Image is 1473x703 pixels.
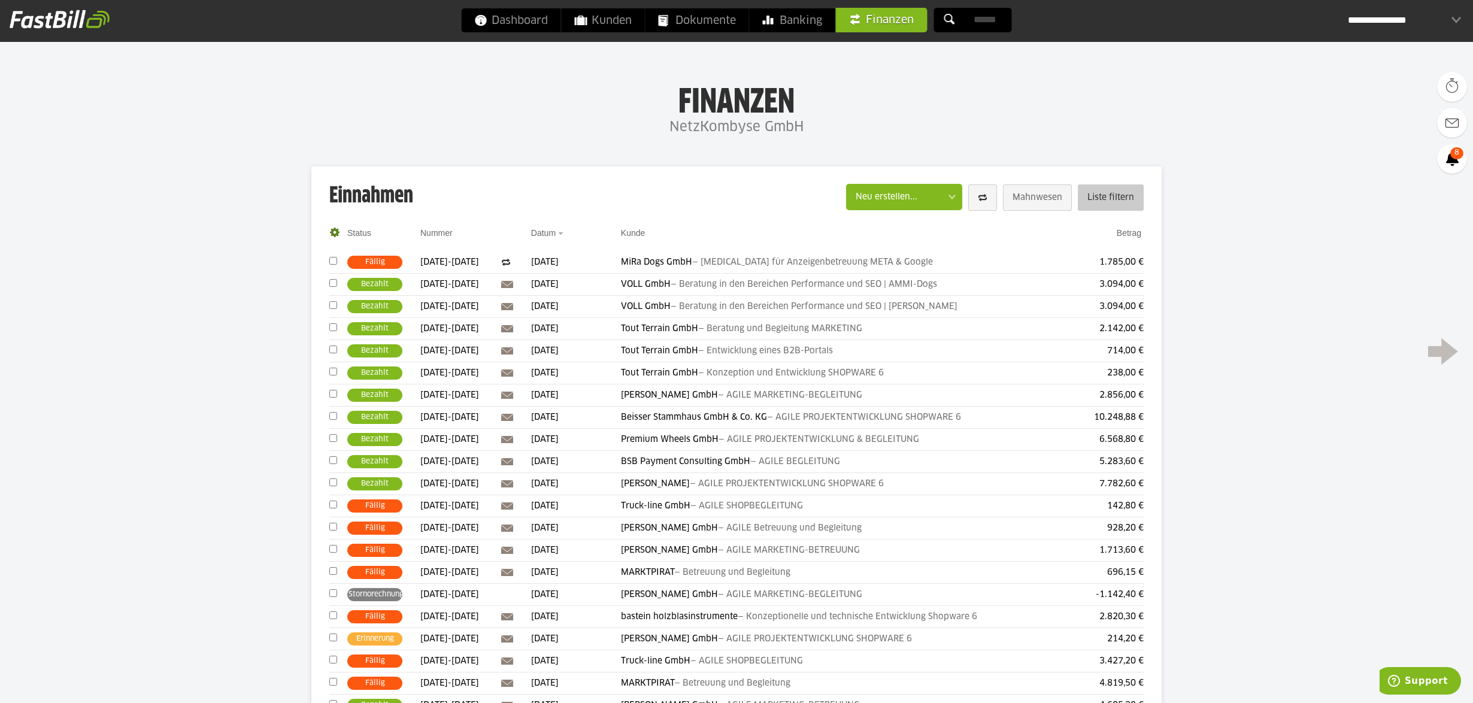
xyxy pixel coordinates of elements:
td: bastein holzblasinstrumente [621,606,1080,628]
span: Bezahlt [347,433,402,446]
td: [DATE]-[DATE] [402,451,501,473]
td: [DATE] [531,584,621,606]
span: — AGILE PROJEKTENTWICKLUNG SHOPWARE 6 [767,413,961,422]
td: [DATE] [531,672,621,695]
span: — Entwicklung eines B2B-Portals [698,347,833,355]
img: iconMailDark.png [501,434,513,446]
img: iconMailDark.png [501,611,513,623]
td: [DATE]-[DATE] [402,584,501,606]
span: Fällig [347,499,402,513]
td: 142,80 € [1080,495,1144,517]
td: Premium Wheels GmbH [621,429,1080,451]
span: — AGILE PROJEKTENTWICKLUNG SHOPWARE 6 [718,635,912,643]
span: — AGILE PROJEKTENTWICKLUNG SHOPWARE 6 [690,480,884,488]
td: [PERSON_NAME] GmbH [621,584,1080,606]
span: Bezahlt [347,455,402,468]
span: Fällig [347,544,402,557]
img: iconMailDark.png [501,411,513,423]
span: Bezahlt [347,366,402,380]
td: [DATE] [531,495,621,517]
td: 1.785,00 € [1080,251,1144,274]
span: Fällig [347,654,402,668]
td: [DATE] [531,407,621,429]
img: iconReload.png [501,258,511,266]
td: [DATE] [531,340,621,362]
td: [DATE]-[DATE] [402,407,501,429]
span: 8 [1450,147,1463,159]
td: 696,15 € [1080,562,1144,584]
td: [DATE]-[DATE] [402,318,501,340]
span: Bezahlt [347,300,402,313]
span: Fällig [347,522,402,535]
th: Status [347,226,402,251]
td: Tout Terrain GmbH [621,340,1080,362]
td: [DATE]-[DATE] [402,429,501,451]
a: Kunden [562,8,645,32]
span: — Beratung in den Bereichen Performance und SEO | [PERSON_NAME] [671,302,957,311]
td: [DATE]-[DATE] [402,251,501,274]
iframe: Öffnet ein Widget, in dem Sie weitere Informationen finden [1380,667,1461,697]
td: [PERSON_NAME] GmbH [621,384,1080,407]
td: [DATE]-[DATE] [402,562,501,584]
span: — AGILE PROJEKTENTWICKLUNG & BEGLEITUNG [719,435,919,444]
span: — AGILE MARKETING-BETREUUNG [718,546,860,554]
img: iconMailDark.png [501,367,513,379]
img: sort_desc.gif [558,232,566,235]
img: iconMailDark.png [501,633,513,645]
td: [DATE]-[DATE] [402,362,501,384]
td: Truck-line GmbH [621,495,1080,517]
td: 3.094,00 € [1080,274,1144,296]
td: [PERSON_NAME] GmbH [621,517,1080,540]
span: Fällig [347,256,402,269]
span: Fällig [347,610,402,623]
td: [DATE]-[DATE] [402,384,501,407]
span: — Betreuung und Begleitung [674,568,790,577]
span: — Beratung in den Bereichen Performance und SEO | AMMI-Dogs [671,280,937,289]
span: Finanzen [849,8,914,32]
span: — AGILE MARKETING-BEGLEITUNG [718,590,862,599]
td: [DATE] [531,517,621,540]
td: [DATE] [531,384,621,407]
td: MARKTPIRAT [621,562,1080,584]
span: — [MEDICAL_DATA] für Anzeigenbetreuung META & Google [692,258,933,266]
a: Datum [531,228,556,238]
span: Bezahlt [347,344,402,357]
span: Dokumente [659,8,736,32]
td: [DATE] [531,473,621,495]
td: BSB Payment Consulting GmbH [621,451,1080,473]
td: 2.142,00 € [1080,318,1144,340]
img: iconMailDark.png [501,389,513,401]
img: iconMailDark.png [501,478,513,490]
span: — Konzeption und Entwicklung SHOPWARE 6 [698,369,884,377]
span: — AGILE Betreuung und Begleitung [718,524,862,532]
td: [DATE] [531,606,621,628]
td: -1.142,40 € [1080,584,1144,606]
img: iconMailDark.png [501,500,513,512]
a: Finanzen [836,8,928,32]
td: [DATE]-[DATE] [402,274,501,296]
a: Kunde [621,228,645,238]
img: iconMailDark.png [501,522,513,534]
h1: Finanzen [120,84,1353,116]
span: Fällig [347,677,402,690]
span: Erinnerung [347,632,402,646]
td: 2.820,30 € [1080,606,1144,628]
td: [DATE] [531,296,621,318]
td: [DATE]-[DATE] [402,650,501,672]
td: Tout Terrain GmbH [621,362,1080,384]
td: 238,00 € [1080,362,1144,384]
img: iconMailDark.png [501,677,513,689]
span: — Beratung und Begleitung MARKETING [698,325,862,333]
td: [DATE]-[DATE] [402,606,501,628]
span: — Betreuung und Begleitung [674,679,790,687]
td: 6.568,80 € [1080,429,1144,451]
span: Bezahlt [347,389,402,402]
td: 5.283,60 € [1080,451,1144,473]
td: 3.427,20 € [1080,650,1144,672]
td: [DATE]-[DATE] [402,296,501,318]
a: 8 [1437,144,1467,174]
img: iconMailDark.png [501,345,513,357]
img: iconMailDark.png [501,301,513,313]
td: [DATE] [531,562,621,584]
